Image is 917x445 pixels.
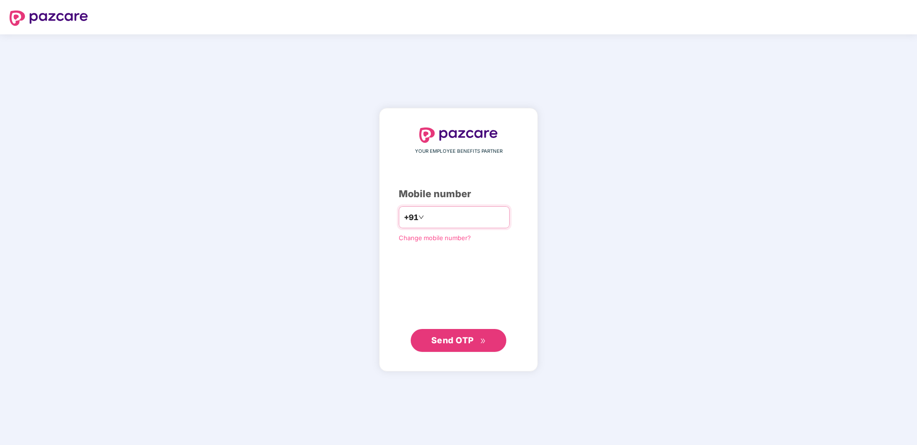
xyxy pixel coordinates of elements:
span: down [418,214,424,220]
span: double-right [480,338,486,344]
span: +91 [404,212,418,223]
div: Mobile number [399,187,518,201]
img: logo [419,127,498,143]
img: logo [10,11,88,26]
a: Change mobile number? [399,234,471,242]
button: Send OTPdouble-right [411,329,506,352]
span: YOUR EMPLOYEE BENEFITS PARTNER [415,148,502,155]
span: Send OTP [431,335,474,345]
